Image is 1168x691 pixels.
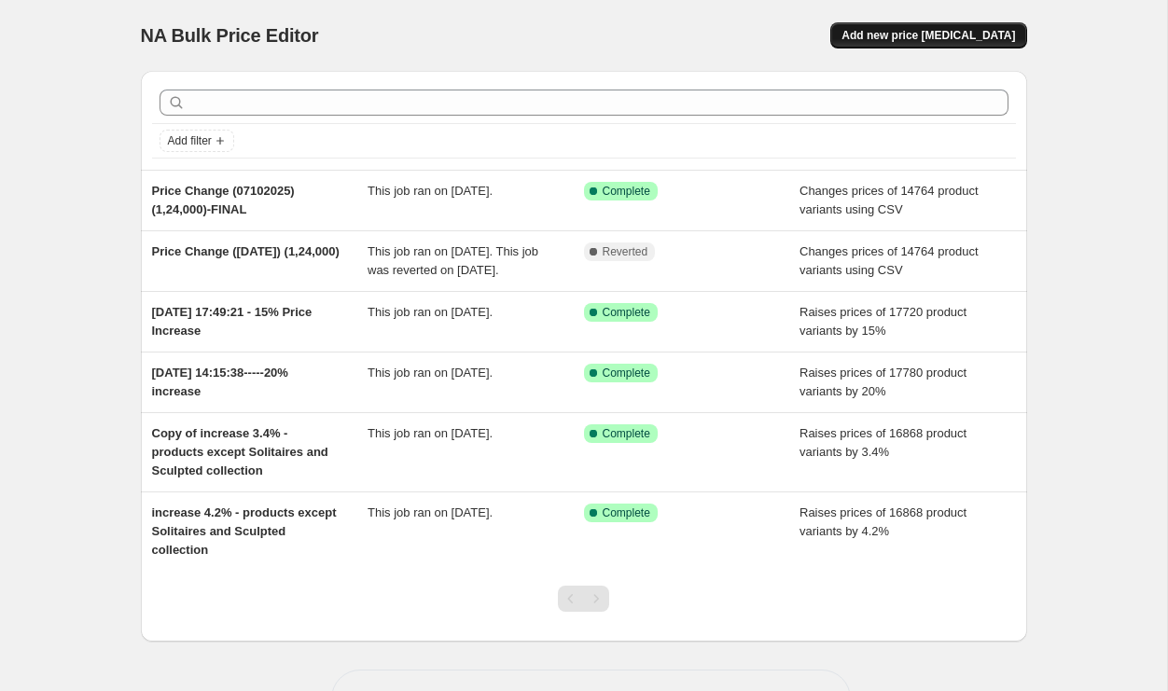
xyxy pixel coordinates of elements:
span: [DATE] 14:15:38-----20% increase [152,366,288,398]
span: Raises prices of 16868 product variants by 3.4% [800,426,966,459]
span: NA Bulk Price Editor [141,25,319,46]
span: This job ran on [DATE]. [368,426,493,440]
span: This job ran on [DATE]. [368,184,493,198]
span: Raises prices of 16868 product variants by 4.2% [800,505,966,538]
button: Add new price [MEDICAL_DATA] [830,22,1026,48]
span: [DATE] 17:49:21 - 15% Price Increase [152,305,313,338]
span: Add filter [168,133,212,148]
span: Price Change (07102025) (1,24,000)-FINAL [152,184,295,216]
nav: Pagination [558,586,609,612]
span: Complete [603,305,650,320]
span: Price Change ([DATE]) (1,24,000) [152,244,340,258]
span: This job ran on [DATE]. [368,366,493,380]
span: Complete [603,505,650,520]
span: This job ran on [DATE]. [368,305,493,319]
span: Copy of increase 3.4% - products except Solitaires and Sculpted collection [152,426,328,477]
span: Add new price [MEDICAL_DATA] [841,28,1015,43]
span: Complete [603,426,650,441]
button: Add filter [160,130,234,152]
span: Complete [603,184,650,199]
span: This job ran on [DATE]. This job was reverted on [DATE]. [368,244,538,277]
span: Reverted [603,244,648,259]
span: Complete [603,366,650,380]
span: Changes prices of 14764 product variants using CSV [800,184,979,216]
span: This job ran on [DATE]. [368,505,493,519]
span: Raises prices of 17720 product variants by 15% [800,305,966,338]
span: increase 4.2% - products except Solitaires and Sculpted collection [152,505,337,557]
span: Raises prices of 17780 product variants by 20% [800,366,966,398]
span: Changes prices of 14764 product variants using CSV [800,244,979,277]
